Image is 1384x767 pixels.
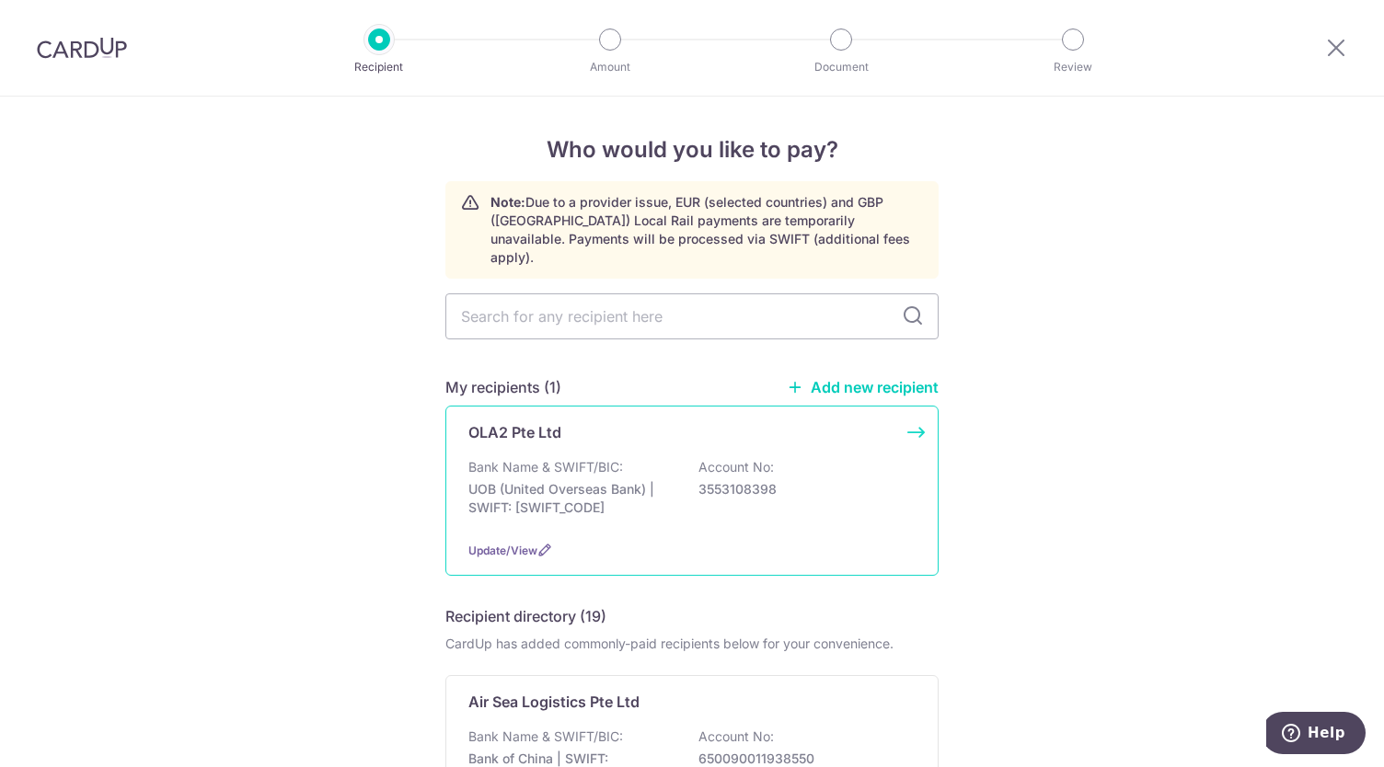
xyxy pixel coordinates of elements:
[37,37,127,59] img: CardUp
[468,480,675,517] p: UOB (United Overseas Bank) | SWIFT: [SWIFT_CODE]
[445,133,939,166] h4: Who would you like to pay?
[445,635,939,653] div: CardUp has added commonly-paid recipients below for your convenience.
[468,458,623,476] p: Bank Name & SWIFT/BIC:
[1266,712,1366,758] iframe: Opens a widget where you can find more information
[773,58,909,76] p: Document
[311,58,447,76] p: Recipient
[542,58,678,76] p: Amount
[445,605,606,627] h5: Recipient directory (19)
[468,421,561,443] p: OLA2 Pte Ltd
[445,293,939,339] input: Search for any recipient here
[468,691,640,713] p: Air Sea Logistics Pte Ltd
[698,727,774,746] p: Account No:
[445,376,561,398] h5: My recipients (1)
[468,727,623,746] p: Bank Name & SWIFT/BIC:
[490,193,923,267] p: Due to a provider issue, EUR (selected countries) and GBP ([GEOGRAPHIC_DATA]) Local Rail payments...
[787,378,939,396] a: Add new recipient
[1005,58,1141,76] p: Review
[468,544,537,557] a: Update/View
[698,458,774,476] p: Account No:
[698,480,905,498] p: 3553108398
[490,194,525,210] strong: Note:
